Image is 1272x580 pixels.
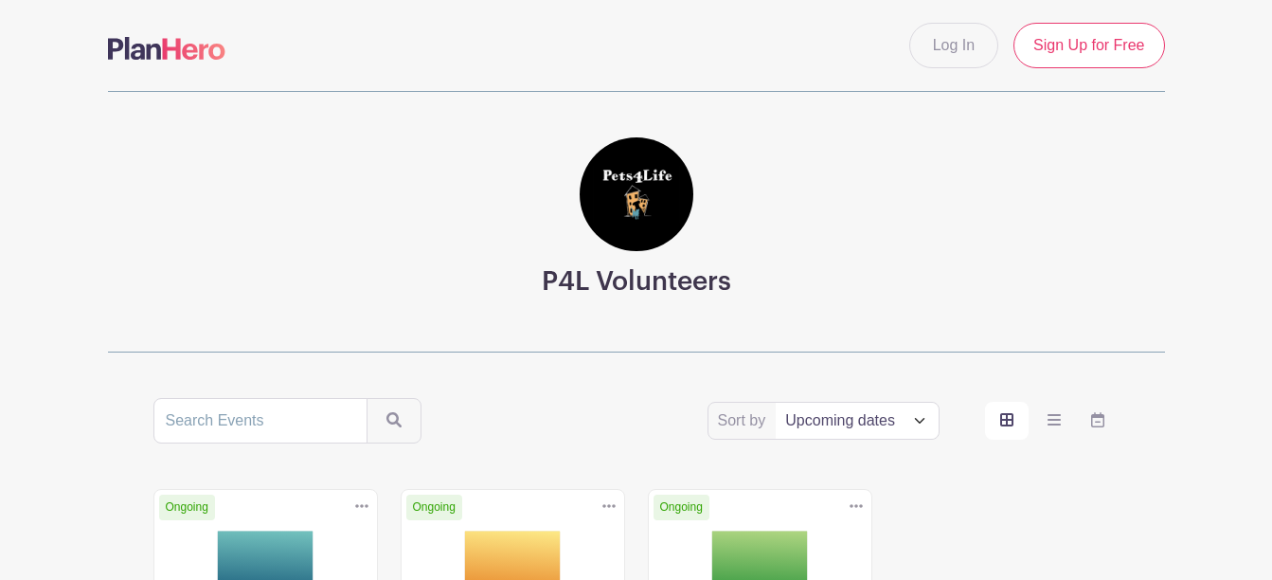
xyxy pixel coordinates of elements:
a: Log In [909,23,998,68]
input: Search Events [153,398,367,444]
label: Sort by [718,409,772,432]
img: logo-507f7623f17ff9eddc593b1ce0a138ce2505c220e1c5a4e2b4648c50719b7d32.svg [108,37,225,60]
h3: P4L Volunteers [542,266,731,299]
img: square%20black%20logo%20FB%20profile.jpg [580,137,693,251]
a: Sign Up for Free [1013,23,1164,68]
div: order and view [985,402,1120,440]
